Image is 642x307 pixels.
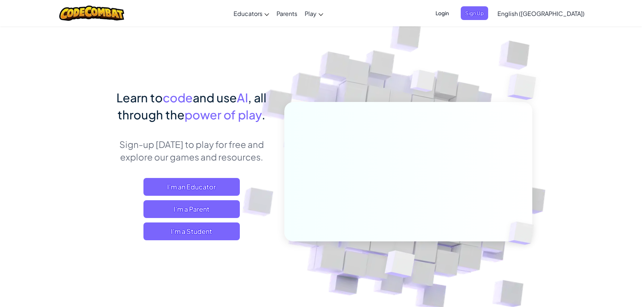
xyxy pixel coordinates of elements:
[163,90,193,105] span: code
[262,107,265,122] span: .
[234,10,262,17] span: Educators
[59,6,124,21] img: CodeCombat logo
[497,10,585,17] span: English ([GEOGRAPHIC_DATA])
[237,90,248,105] span: AI
[143,178,240,196] a: I'm an Educator
[301,3,327,23] a: Play
[305,10,317,17] span: Play
[185,107,262,122] span: power of play
[397,55,450,110] img: Overlap cubes
[193,90,237,105] span: and use
[143,200,240,218] a: I'm a Parent
[273,3,301,23] a: Parents
[494,3,588,23] a: English ([GEOGRAPHIC_DATA])
[431,6,453,20] button: Login
[367,235,433,296] img: Overlap cubes
[110,138,273,163] p: Sign-up [DATE] to play for free and explore our games and resources.
[493,56,557,118] img: Overlap cubes
[461,6,488,20] button: Sign Up
[143,222,240,240] button: I'm a Student
[230,3,273,23] a: Educators
[496,206,552,260] img: Overlap cubes
[116,90,163,105] span: Learn to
